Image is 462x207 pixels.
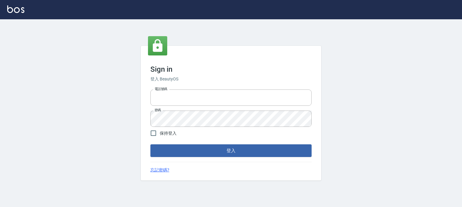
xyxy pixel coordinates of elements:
[150,65,312,74] h3: Sign in
[160,130,177,136] span: 保持登入
[155,108,161,112] label: 密碼
[155,87,167,91] label: 電話號碼
[150,76,312,82] h6: 登入 BeautyOS
[7,5,24,13] img: Logo
[150,167,169,173] a: 忘記密碼?
[150,144,312,157] button: 登入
